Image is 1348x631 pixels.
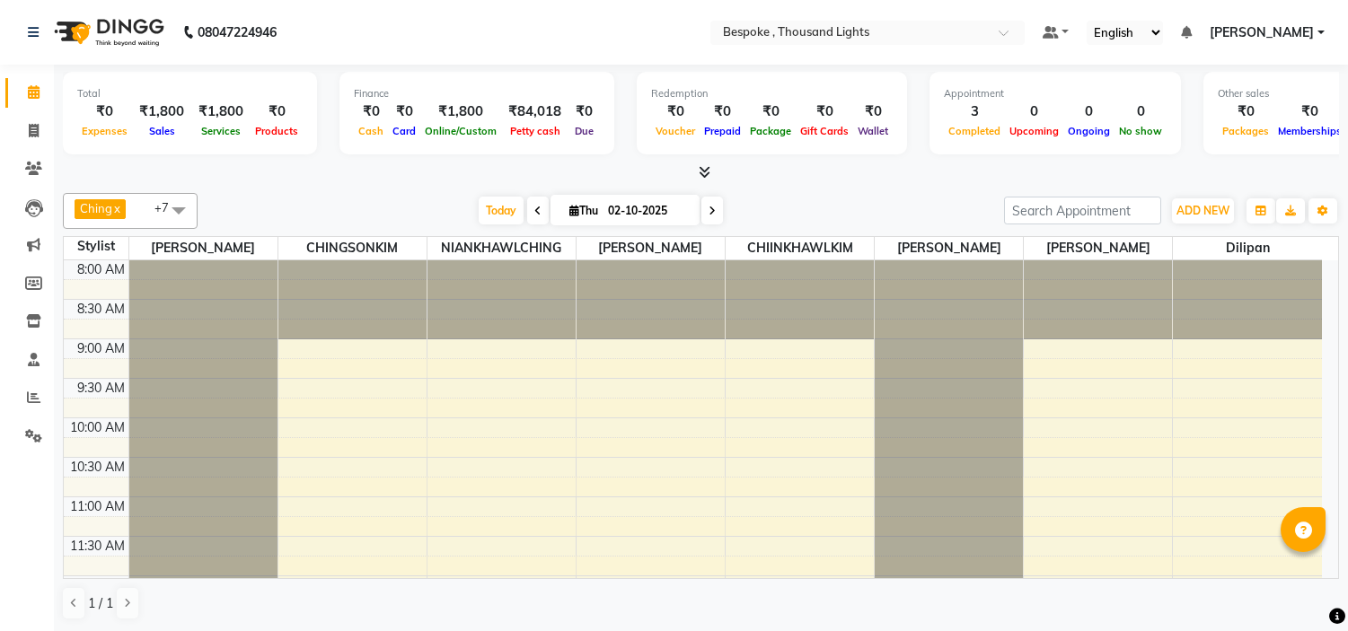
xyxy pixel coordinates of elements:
[77,101,132,122] div: ₹0
[354,125,388,137] span: Cash
[1063,101,1115,122] div: 0
[796,125,853,137] span: Gift Cards
[80,201,112,215] span: Ching
[145,125,180,137] span: Sales
[388,125,420,137] span: Card
[198,7,277,57] b: 08047224946
[944,101,1005,122] div: 3
[66,537,128,556] div: 11:30 AM
[74,260,128,279] div: 8:00 AM
[420,101,501,122] div: ₹1,800
[570,125,598,137] span: Due
[506,125,565,137] span: Petty cash
[388,101,420,122] div: ₹0
[944,86,1167,101] div: Appointment
[1218,125,1273,137] span: Packages
[74,379,128,398] div: 9:30 AM
[1273,559,1330,613] iframe: chat widget
[853,101,893,122] div: ₹0
[1273,101,1346,122] div: ₹0
[1210,23,1314,42] span: [PERSON_NAME]
[46,7,169,57] img: logo
[354,86,600,101] div: Finance
[197,125,245,137] span: Services
[154,200,182,215] span: +7
[501,101,568,122] div: ₹84,018
[726,237,874,259] span: CHIINKHAWLKIM
[944,125,1005,137] span: Completed
[88,594,113,613] span: 1 / 1
[129,237,278,259] span: [PERSON_NAME]
[251,125,303,137] span: Products
[875,237,1023,259] span: [PERSON_NAME]
[651,86,893,101] div: Redemption
[700,101,745,122] div: ₹0
[77,86,303,101] div: Total
[745,125,796,137] span: Package
[700,125,745,137] span: Prepaid
[651,101,700,122] div: ₹0
[796,101,853,122] div: ₹0
[1273,125,1346,137] span: Memberships
[1115,101,1167,122] div: 0
[1063,125,1115,137] span: Ongoing
[1176,204,1229,217] span: ADD NEW
[1004,197,1161,224] input: Search Appointment
[251,101,303,122] div: ₹0
[66,458,128,477] div: 10:30 AM
[132,101,191,122] div: ₹1,800
[1005,125,1063,137] span: Upcoming
[651,125,700,137] span: Voucher
[112,201,120,215] a: x
[577,237,725,259] span: [PERSON_NAME]
[74,339,128,358] div: 9:00 AM
[191,101,251,122] div: ₹1,800
[67,576,128,595] div: 12:00 PM
[66,418,128,437] div: 10:00 AM
[1005,101,1063,122] div: 0
[74,300,128,319] div: 8:30 AM
[853,125,893,137] span: Wallet
[603,197,692,224] input: 2025-10-02
[1173,237,1322,259] span: Dilipan
[66,497,128,516] div: 11:00 AM
[77,125,132,137] span: Expenses
[745,101,796,122] div: ₹0
[1024,237,1172,259] span: [PERSON_NAME]
[1115,125,1167,137] span: No show
[354,101,388,122] div: ₹0
[278,237,427,259] span: CHINGSONKIM
[565,204,603,217] span: Thu
[568,101,600,122] div: ₹0
[1218,101,1273,122] div: ₹0
[420,125,501,137] span: Online/Custom
[479,197,524,224] span: Today
[1172,198,1234,223] button: ADD NEW
[427,237,576,259] span: NIANKHAWLCHING
[64,237,128,256] div: Stylist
